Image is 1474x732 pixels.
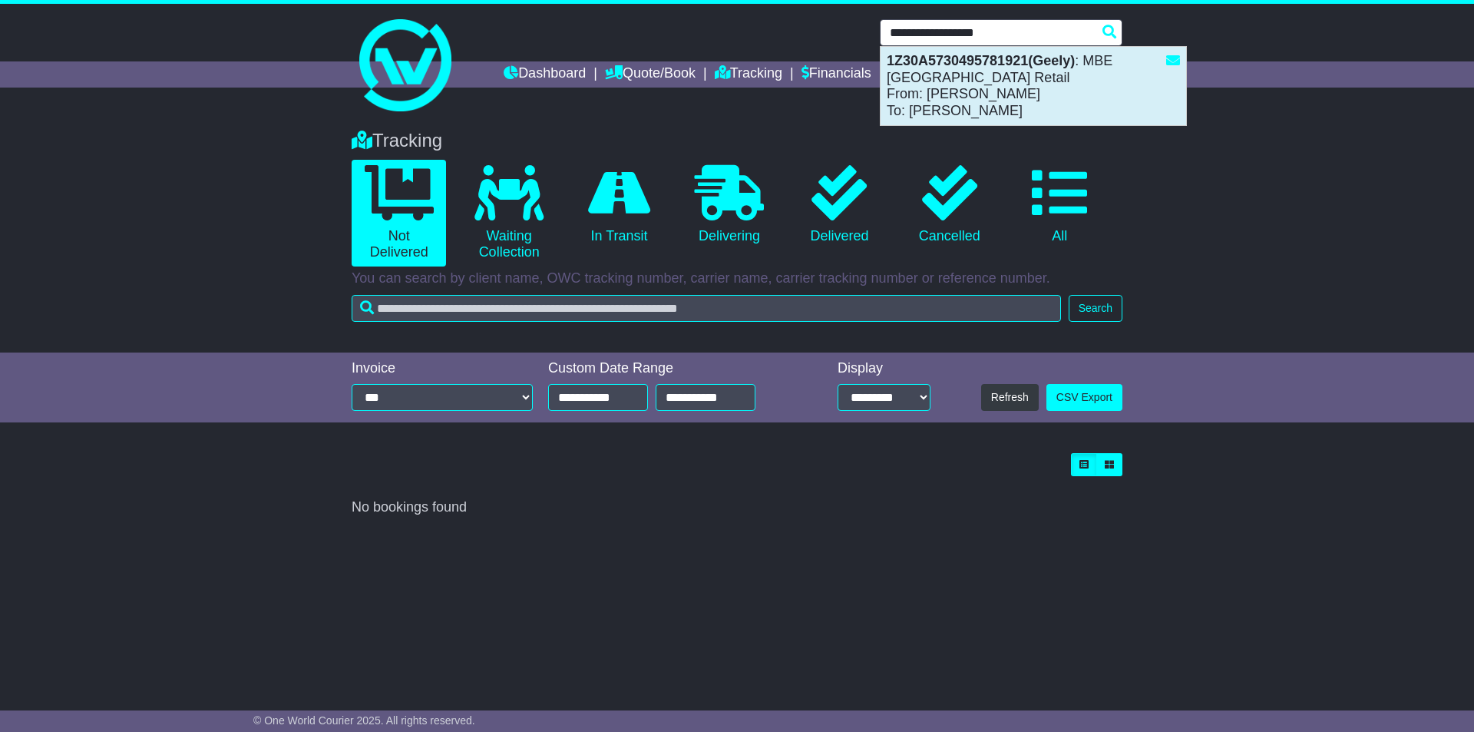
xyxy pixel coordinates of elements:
a: In Transit [572,160,666,250]
div: No bookings found [352,499,1122,516]
div: Custom Date Range [548,360,795,377]
div: Invoice [352,360,533,377]
button: Search [1069,295,1122,322]
a: Delivering [682,160,776,250]
a: Not Delivered [352,160,446,267]
a: Waiting Collection [461,160,556,267]
p: You can search by client name, OWC tracking number, carrier name, carrier tracking number or refe... [352,270,1122,287]
div: Display [838,360,930,377]
a: CSV Export [1046,384,1122,411]
a: Tracking [715,61,782,88]
span: © One World Courier 2025. All rights reserved. [253,714,475,727]
div: Tracking [344,130,1130,152]
a: Delivered [792,160,887,250]
a: Quote/Book [605,61,696,88]
a: Cancelled [902,160,996,250]
a: Dashboard [504,61,586,88]
div: : MBE [GEOGRAPHIC_DATA] Retail From: [PERSON_NAME] To: [PERSON_NAME] [881,47,1186,125]
button: Refresh [981,384,1039,411]
strong: 1Z30A5730495781921(Geely) [887,53,1075,68]
a: Financials [801,61,871,88]
a: All [1013,160,1107,250]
